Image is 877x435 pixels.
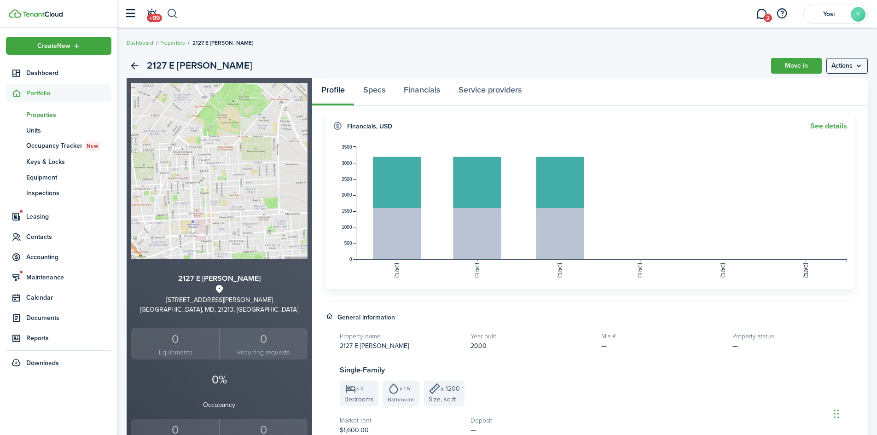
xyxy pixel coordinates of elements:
[732,341,738,351] span: —
[826,58,868,74] button: Open menu
[147,14,162,22] span: +99
[771,58,822,74] a: Move in
[26,212,111,221] span: Leasing
[764,14,772,22] span: 2
[340,365,854,376] h3: Single-Family
[131,371,308,389] p: 0%
[340,425,369,435] span: $1,600.00
[732,331,854,341] h5: Property status
[337,313,395,322] h4: General information
[131,305,308,314] div: [GEOGRAPHIC_DATA], MD, 21213, [GEOGRAPHIC_DATA]
[131,83,308,259] img: Property avatar
[342,192,352,197] tspan: 2000
[470,341,487,351] span: 2000
[131,400,308,410] p: Occupancy
[37,43,70,49] span: Create New
[26,273,111,282] span: Maintenance
[26,293,111,302] span: Calendar
[831,391,877,435] iframe: Chat Widget
[131,295,308,305] div: [STREET_ADDRESS][PERSON_NAME]
[23,12,63,17] img: TenantCloud
[753,2,770,26] a: Messaging
[475,263,480,278] tspan: [DATE]
[26,110,111,120] span: Properties
[395,78,449,106] a: Financials
[222,331,305,348] div: 0
[192,39,253,47] span: 2127 E [PERSON_NAME]
[26,173,111,182] span: Equipment
[143,2,160,26] a: Notifications
[159,39,185,47] a: Properties
[26,188,111,198] span: Inspections
[342,177,352,182] tspan: 2500
[638,263,643,278] tspan: [DATE]
[344,241,352,246] tspan: 500
[131,328,219,360] a: 0Equipments
[6,107,111,122] a: Properties
[127,39,153,47] a: Dashboard
[449,78,531,106] a: Service providers
[834,400,839,428] div: Drag
[470,331,592,341] h5: Year built
[342,225,352,230] tspan: 1000
[26,232,111,242] span: Contacts
[394,263,399,278] tspan: [DATE]
[127,58,142,74] a: Back
[354,78,395,106] a: Specs
[803,263,808,278] tspan: [DATE]
[388,395,415,404] span: Bathrooms
[810,11,847,17] span: Yosi
[6,185,111,201] a: Inspections
[601,331,723,341] h5: Mls #
[441,384,460,394] span: x 1200
[340,341,409,351] span: 2127 E [PERSON_NAME]
[26,252,111,262] span: Accounting
[131,273,308,284] h3: 2127 E [PERSON_NAME]
[6,329,111,347] a: Reports
[26,88,111,98] span: Portfolio
[347,122,392,131] h4: Financials , USD
[219,328,307,360] a: 0 Recurring requests
[6,138,111,154] a: Occupancy TrackerNew
[851,7,865,22] avatar-text: Y
[342,209,352,214] tspan: 1500
[26,358,59,368] span: Downloads
[810,122,847,130] a: See details
[147,58,252,74] h2: 2127 E [PERSON_NAME]
[26,141,111,151] span: Occupancy Tracker
[400,386,410,391] span: x 1.5
[601,341,607,351] span: —
[720,263,726,278] tspan: [DATE]
[342,161,352,166] tspan: 3000
[6,169,111,185] a: Equipment
[122,5,139,23] button: Open sidebar
[26,68,111,78] span: Dashboard
[344,394,374,404] span: Bedrooms
[6,37,111,55] button: Open menu
[26,313,111,323] span: Documents
[87,142,98,150] span: New
[340,331,461,341] h5: Property name
[826,58,868,74] menu-btn: Actions
[167,6,178,22] button: Search
[9,9,21,18] img: TenantCloud
[26,157,111,167] span: Keys & Locks
[6,154,111,169] a: Keys & Locks
[6,122,111,138] a: Units
[134,331,217,348] div: 0
[6,64,111,82] a: Dashboard
[558,263,563,278] tspan: [DATE]
[26,126,111,135] span: Units
[429,394,456,404] span: Size, sq.ft
[222,348,305,357] small: Recurring requests
[470,425,476,435] span: —
[342,145,352,150] tspan: 3500
[774,6,790,22] button: Open resource center
[340,416,461,425] h5: Market rent
[349,257,352,262] tspan: 0
[356,386,364,391] span: x 3
[134,348,217,357] small: Equipments
[470,416,592,425] h5: Deposit
[26,333,111,343] span: Reports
